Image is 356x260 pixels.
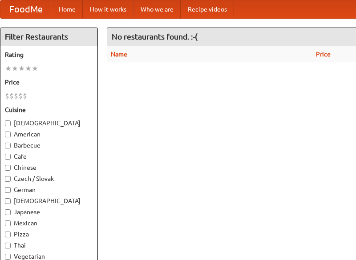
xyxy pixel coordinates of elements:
li: $ [5,91,9,101]
a: FoodMe [0,0,52,18]
li: ★ [25,64,32,73]
label: Barbecue [5,141,93,150]
input: Cafe [5,154,11,160]
a: How it works [83,0,133,18]
ng-pluralize: No restaurants found. :-( [112,32,198,41]
h5: Rating [5,50,93,59]
li: ★ [18,64,25,73]
label: [DEMOGRAPHIC_DATA] [5,196,93,205]
a: Home [52,0,83,18]
li: $ [23,91,27,101]
label: American [5,130,93,139]
label: Japanese [5,208,93,216]
input: Mexican [5,220,11,226]
label: Pizza [5,230,93,239]
label: Thai [5,241,93,250]
li: ★ [32,64,38,73]
a: Price [316,51,331,58]
input: American [5,132,11,137]
h5: Cuisine [5,105,93,114]
a: Who we are [133,0,181,18]
a: Recipe videos [181,0,234,18]
input: Pizza [5,232,11,237]
li: $ [14,91,18,101]
input: [DEMOGRAPHIC_DATA] [5,198,11,204]
li: ★ [12,64,18,73]
label: [DEMOGRAPHIC_DATA] [5,119,93,128]
h4: Filter Restaurants [0,28,97,46]
a: Name [111,51,127,58]
li: $ [9,91,14,101]
input: Thai [5,243,11,248]
label: Mexican [5,219,93,228]
input: Chinese [5,165,11,171]
input: [DEMOGRAPHIC_DATA] [5,120,11,126]
input: Barbecue [5,143,11,148]
label: Czech / Slovak [5,174,93,183]
input: Japanese [5,209,11,215]
input: Vegetarian [5,254,11,260]
li: ★ [5,64,12,73]
label: German [5,185,93,194]
input: Czech / Slovak [5,176,11,182]
h5: Price [5,78,93,87]
li: $ [18,91,23,101]
input: German [5,187,11,193]
label: Cafe [5,152,93,161]
label: Chinese [5,163,93,172]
